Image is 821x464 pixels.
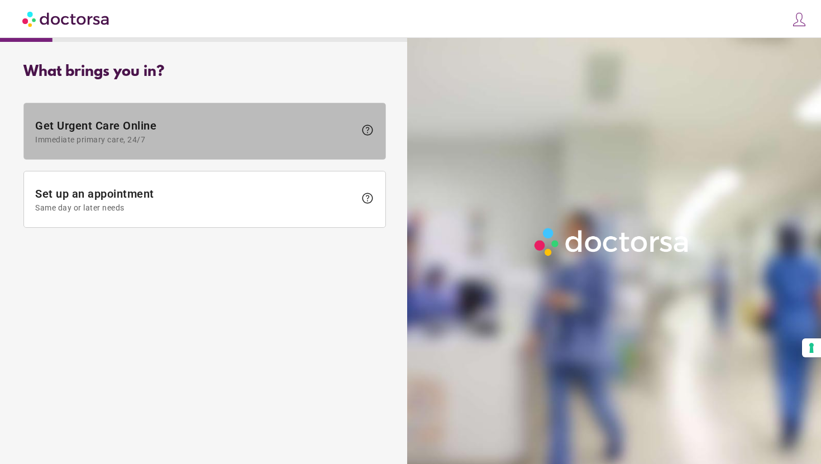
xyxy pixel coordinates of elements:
span: Set up an appointment [35,187,355,212]
button: Your consent preferences for tracking technologies [802,338,821,357]
span: Get Urgent Care Online [35,119,355,144]
span: Immediate primary care, 24/7 [35,135,355,144]
div: What brings you in? [23,64,386,80]
span: Same day or later needs [35,203,355,212]
img: Logo-Doctorsa-trans-White-partial-flat.png [530,223,694,260]
img: icons8-customer-100.png [791,12,807,27]
img: Doctorsa.com [22,6,111,31]
span: help [361,192,374,205]
span: help [361,123,374,137]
